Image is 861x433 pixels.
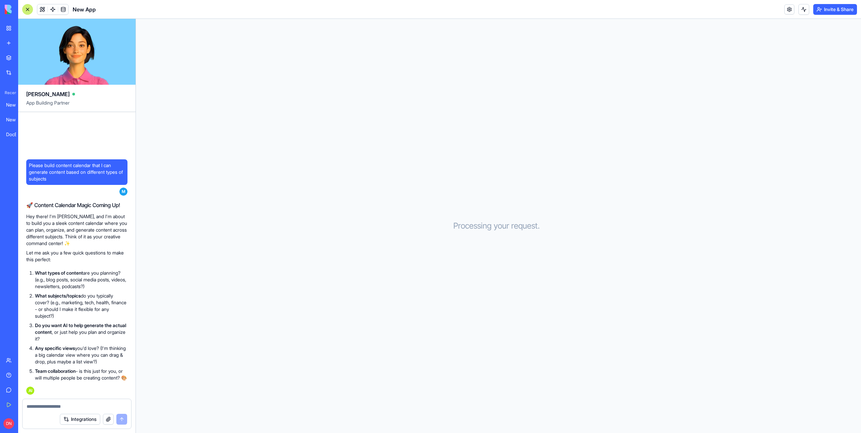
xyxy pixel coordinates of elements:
[35,270,83,276] strong: What types of content
[26,213,127,247] p: Hey there! I'm [PERSON_NAME], and I'm about to build you a sleek content calendar where you can p...
[35,368,127,381] p: - is this just for you, or will multiple people be creating content? 🎨
[453,221,544,231] h3: Processing your request
[6,116,25,123] div: New App
[813,4,857,15] button: Invite & Share
[2,113,29,126] a: New App
[2,98,29,112] a: New App
[26,201,127,209] h2: 🚀 Content Calendar Magic Coming Up!
[60,414,100,425] button: Integrations
[35,345,127,365] p: you'd love? (I'm thinking a big calendar view where you can drag & drop, plus maybe a list view?)
[3,418,14,429] span: DN
[26,249,127,263] p: Let me ask you a few quick questions to make this perfect:
[35,322,126,335] strong: Do you want AI to help generate the actual content
[538,221,540,231] span: .
[6,131,25,138] div: DocExtract AI
[35,270,127,290] p: are you planning? (e.g., blog posts, social media posts, videos, newsletters, podcasts?)
[5,5,46,14] img: logo
[6,102,25,108] div: New App
[2,128,29,141] a: DocExtract AI
[29,162,125,182] span: Please build content calendar that I can generate content based on different types of subjects
[26,90,70,98] span: [PERSON_NAME]
[73,5,96,13] span: New App
[35,345,75,351] strong: Any specific views
[26,100,127,112] span: App Building Partner
[35,322,127,342] p: , or just help you plan and organize it?
[2,90,16,95] span: Recent
[26,387,34,395] span: AI
[35,292,127,319] p: do you typically cover? (e.g., marketing, tech, health, finance - or should I make it flexible fo...
[119,188,127,196] span: M
[35,293,81,299] strong: What subjects/topics
[35,368,76,374] strong: Team collaboration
